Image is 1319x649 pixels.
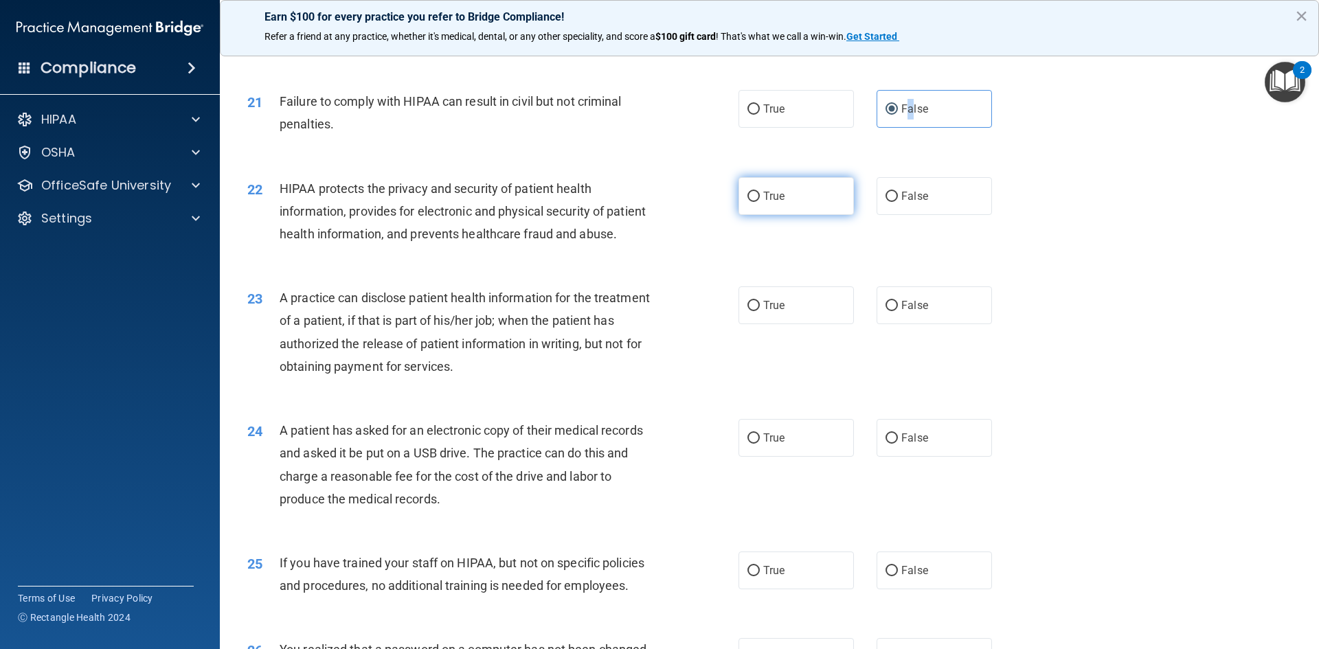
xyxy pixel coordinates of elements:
[247,423,262,440] span: 24
[91,591,153,605] a: Privacy Policy
[901,102,928,115] span: False
[1300,70,1305,88] div: 2
[901,564,928,577] span: False
[747,192,760,202] input: True
[846,31,897,42] strong: Get Started
[886,433,898,444] input: False
[901,190,928,203] span: False
[18,611,131,624] span: Ⓒ Rectangle Health 2024
[16,111,200,128] a: HIPAA
[886,192,898,202] input: False
[901,299,928,312] span: False
[41,111,76,128] p: HIPAA
[901,431,928,444] span: False
[655,31,716,42] strong: $100 gift card
[1295,5,1308,27] button: Close
[763,564,785,577] span: True
[280,556,644,593] span: If you have trained your staff on HIPAA, but not on specific policies and procedures, no addition...
[247,556,262,572] span: 25
[716,31,846,42] span: ! That's what we call a win-win.
[280,423,643,506] span: A patient has asked for an electronic copy of their medical records and asked it be put on a USB ...
[264,31,655,42] span: Refer a friend at any practice, whether it's medical, dental, or any other speciality, and score a
[16,210,200,227] a: Settings
[886,104,898,115] input: False
[747,104,760,115] input: True
[747,566,760,576] input: True
[41,177,171,194] p: OfficeSafe University
[41,210,92,227] p: Settings
[763,102,785,115] span: True
[247,94,262,111] span: 21
[846,31,899,42] a: Get Started
[747,301,760,311] input: True
[1265,62,1305,102] button: Open Resource Center, 2 new notifications
[247,181,262,198] span: 22
[886,566,898,576] input: False
[280,291,650,374] span: A practice can disclose patient health information for the treatment of a patient, if that is par...
[16,14,203,42] img: PMB logo
[41,144,76,161] p: OSHA
[280,94,622,131] span: Failure to comply with HIPAA can result in civil but not criminal penalties.
[763,431,785,444] span: True
[16,144,200,161] a: OSHA
[247,291,262,307] span: 23
[280,181,646,241] span: HIPAA protects the privacy and security of patient health information, provides for electronic an...
[41,58,136,78] h4: Compliance
[264,10,1274,23] p: Earn $100 for every practice you refer to Bridge Compliance!
[16,177,200,194] a: OfficeSafe University
[886,301,898,311] input: False
[763,190,785,203] span: True
[747,433,760,444] input: True
[18,591,75,605] a: Terms of Use
[763,299,785,312] span: True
